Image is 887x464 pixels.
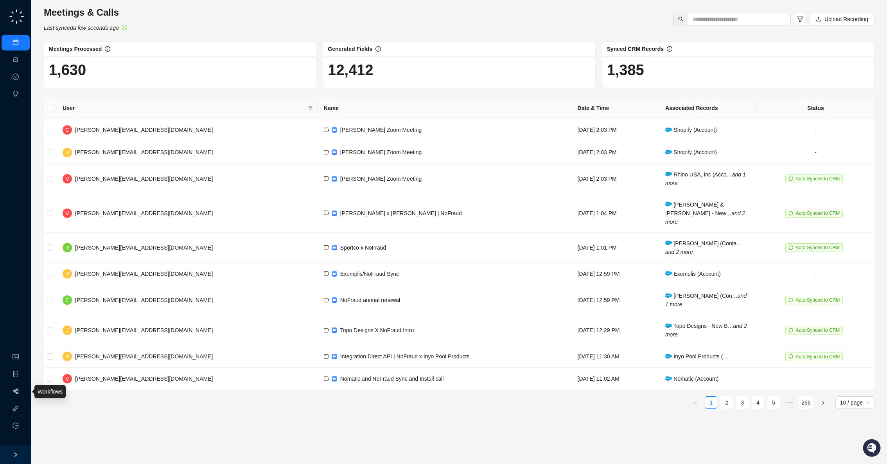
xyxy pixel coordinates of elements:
span: Inyo Pool Products (… [665,353,728,360]
th: Status [757,97,874,119]
span: Nomatic and NoFraud Sync and Install call [340,376,444,382]
span: [PERSON_NAME][EMAIL_ADDRESS][DOMAIN_NAME] [75,271,213,277]
span: [PERSON_NAME][EMAIL_ADDRESS][DOMAIN_NAME] [75,376,213,382]
a: 📚Docs [5,106,32,120]
span: sync [788,328,793,333]
span: 10 / page [840,397,870,408]
span: Auto-Synced to CRM [796,297,840,303]
img: Swyft AI [8,7,23,23]
td: [DATE] 2:03 PM [571,141,659,164]
a: 4 [752,397,764,408]
img: zoom-DkfWWZB2.png [332,271,337,277]
span: User [63,104,305,112]
span: left [693,401,698,405]
td: - [757,119,874,141]
img: 5124521997842_fc6d7dfcefe973c2e489_88.png [8,70,22,85]
img: zoom-DkfWWZB2.png [332,176,337,182]
td: [DATE] 12:59 PM [571,263,659,285]
span: [PERSON_NAME] Zoom Meeting [340,127,422,133]
span: [PERSON_NAME] (Conta… [665,240,742,255]
td: [DATE] 11:30 AM [571,345,659,368]
h2: How can we help? [8,43,142,56]
h1: 12,412 [328,61,590,79]
img: zoom-DkfWWZB2.png [332,297,337,303]
p: Welcome 👋 [8,31,142,43]
span: E [65,296,69,304]
a: 1 [705,397,717,408]
li: 5 [767,396,780,409]
td: [DATE] 12:29 PM [571,315,659,345]
span: info-circle [667,46,672,52]
div: 📶 [35,110,41,116]
div: We're offline, we'll be back soon [27,78,102,85]
li: Next 5 Pages [783,396,795,409]
span: video-camera [324,354,329,359]
td: [DATE] 11:02 AM [571,368,659,390]
span: sync [788,176,793,181]
span: Auto-Synced to CRM [796,354,840,360]
span: info-circle [375,46,381,52]
span: Generated Fields [328,46,372,52]
a: 266 [799,397,813,408]
span: Shopify (Account) [665,149,717,155]
a: 3 [736,397,748,408]
img: zoom-DkfWWZB2.png [332,245,337,250]
span: upload [816,16,821,22]
a: 5 [768,397,779,408]
i: and 1 more [665,171,746,186]
span: filter [308,106,313,110]
span: search [678,16,684,22]
li: Previous Page [689,396,702,409]
span: C [65,126,69,134]
span: Rhino USA, Inc (Acco… [665,171,746,186]
span: filter [307,102,314,114]
button: Upload Recording [810,13,874,25]
span: sync [788,354,793,359]
span: filter [797,16,803,22]
span: Topo Designs X NoFraud Intro [340,327,414,333]
span: right [821,401,825,405]
h3: Meetings & Calls [44,6,127,19]
img: zoom-DkfWWZB2.png [332,376,337,381]
span: R [65,352,69,361]
span: J [66,326,69,335]
td: - [757,368,874,390]
span: V [65,209,69,218]
span: R [65,243,69,252]
i: Last synced a few seconds ago [44,25,119,31]
td: - [757,263,874,285]
th: Date & Time [571,97,659,119]
span: Pylon [78,128,95,134]
span: ••• [783,396,795,409]
span: video-camera [324,327,329,333]
span: video-camera [324,149,329,155]
span: info-circle [105,46,110,52]
span: [PERSON_NAME] & [PERSON_NAME] - New… [665,201,745,225]
td: [DATE] 12:59 PM [571,285,659,315]
span: video-camera [324,297,329,303]
span: Auto-Synced to CRM [796,210,840,216]
img: zoom-DkfWWZB2.png [332,210,337,216]
span: [PERSON_NAME] (Con… [665,293,747,308]
span: [PERSON_NAME][EMAIL_ADDRESS][DOMAIN_NAME] [75,210,213,216]
span: Exemplis (Account) [665,271,721,277]
li: 1 [705,396,717,409]
span: Status [43,109,60,117]
h1: 1,630 [49,61,311,79]
div: Start new chat [27,70,128,78]
a: Powered byPylon [55,128,95,134]
span: Exemplis/NoFraud Sync [340,271,399,277]
span: NoFraud annual renewal [340,297,400,303]
span: [PERSON_NAME][EMAIL_ADDRESS][DOMAIN_NAME] [75,297,213,303]
span: Docs [16,109,29,117]
span: check-circle [122,25,127,30]
span: [PERSON_NAME][EMAIL_ADDRESS][DOMAIN_NAME] [75,327,213,333]
h1: 1,385 [607,61,869,79]
div: 📚 [8,110,14,116]
span: Shopify (Account) [665,127,717,133]
td: - [757,141,874,164]
span: sync [788,298,793,302]
span: V [65,174,69,183]
span: [PERSON_NAME] x [PERSON_NAME] | NoFraud [340,210,462,216]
